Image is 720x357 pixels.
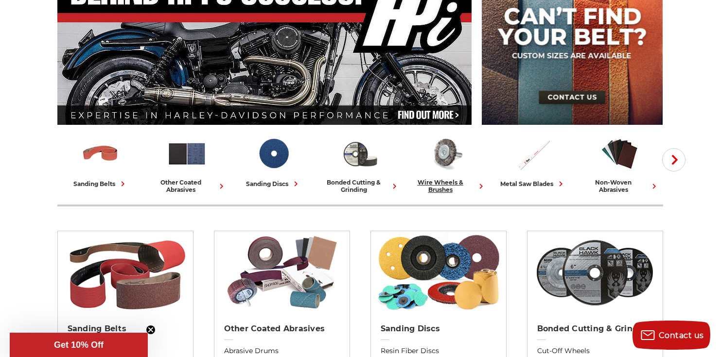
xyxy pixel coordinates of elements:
img: Bonded Cutting & Grinding [532,231,658,314]
div: bonded cutting & grinding [321,179,400,193]
a: sanding discs [234,134,313,189]
h2: Sanding Discs [381,324,496,334]
a: Resin Fiber Discs [381,346,496,356]
h2: Bonded Cutting & Grinding [537,324,653,334]
div: Get 10% OffClose teaser [10,333,148,357]
img: Other Coated Abrasives [167,134,207,174]
a: bonded cutting & grinding [321,134,400,193]
div: sanding belts [73,179,128,189]
a: non-woven abrasives [580,134,659,193]
div: metal saw blades [500,179,566,189]
button: Close teaser [146,325,156,335]
a: Cut-Off Wheels [537,346,653,356]
img: Metal Saw Blades [513,134,553,174]
a: other coated abrasives [148,134,227,193]
button: Next [662,148,685,171]
img: Bonded Cutting & Grinding [340,134,380,174]
img: Sanding Belts [62,231,188,314]
a: metal saw blades [494,134,573,189]
div: other coated abrasives [148,179,227,193]
h2: Other Coated Abrasives [224,324,340,334]
h2: Sanding Belts [68,324,183,334]
span: Contact us [659,331,704,340]
img: Sanding Discs [375,231,501,314]
a: wire wheels & brushes [407,134,486,193]
div: non-woven abrasives [580,179,659,193]
img: Sanding Discs [253,134,294,174]
a: sanding belts [61,134,140,189]
div: wire wheels & brushes [407,179,486,193]
img: Other Coated Abrasives [219,231,345,314]
img: Non-woven Abrasives [599,134,640,174]
img: Wire Wheels & Brushes [426,134,467,174]
button: Contact us [632,321,710,350]
a: Abrasive Drums [224,346,340,356]
span: Get 10% Off [54,340,104,350]
div: sanding discs [246,179,301,189]
img: Sanding Belts [80,134,121,174]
